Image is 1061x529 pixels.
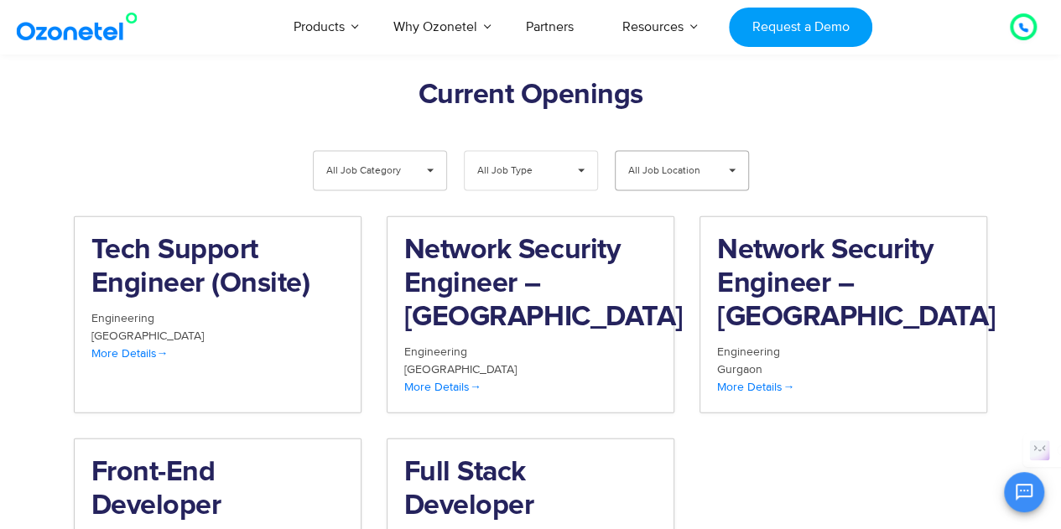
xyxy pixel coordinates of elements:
span: All Job Type [477,152,557,190]
span: Engineering [91,311,154,325]
button: Open chat [1004,472,1044,512]
h2: Full Stack Developer [404,456,657,523]
span: ▾ [716,152,748,190]
h2: Current Openings [74,79,988,112]
a: Network Security Engineer – [GEOGRAPHIC_DATA] Engineering [GEOGRAPHIC_DATA] More Details [387,216,674,413]
span: More Details [91,346,169,360]
span: [GEOGRAPHIC_DATA] [91,329,204,343]
h2: Front-End Developer [91,456,344,523]
a: Request a Demo [729,8,872,47]
span: ▾ [414,152,446,190]
h2: Network Security Engineer – [GEOGRAPHIC_DATA] [717,234,970,335]
span: Engineering [404,345,467,359]
a: Tech Support Engineer (Onsite) Engineering [GEOGRAPHIC_DATA] More Details [74,216,361,413]
span: All Job Location [628,152,708,190]
span: More Details [717,380,794,394]
span: [GEOGRAPHIC_DATA] [404,362,517,376]
span: Gurgaon [717,362,762,376]
h2: Network Security Engineer – [GEOGRAPHIC_DATA] [404,234,657,335]
a: Network Security Engineer – [GEOGRAPHIC_DATA] Engineering Gurgaon More Details [700,216,987,413]
span: More Details [404,380,481,394]
span: ▾ [565,152,597,190]
span: All Job Category [326,152,406,190]
h2: Tech Support Engineer (Onsite) [91,234,344,301]
span: Engineering [717,345,780,359]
